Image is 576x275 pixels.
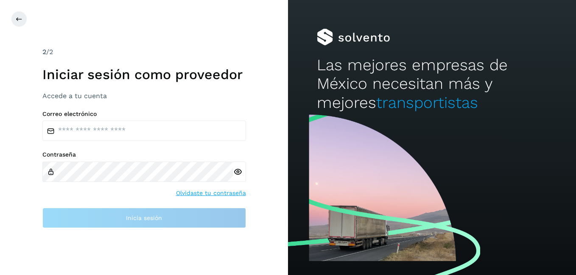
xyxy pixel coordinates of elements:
span: transportistas [376,93,478,112]
h2: Las mejores empresas de México necesitan más y mejores [317,56,547,112]
label: Contraseña [42,151,246,158]
h3: Accede a tu cuenta [42,92,246,100]
h1: Iniciar sesión como proveedor [42,66,246,82]
a: Olvidaste tu contraseña [176,189,246,198]
div: /2 [42,47,246,57]
label: Correo electrónico [42,110,246,118]
span: Inicia sesión [126,215,162,221]
button: Inicia sesión [42,208,246,228]
span: 2 [42,48,46,56]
